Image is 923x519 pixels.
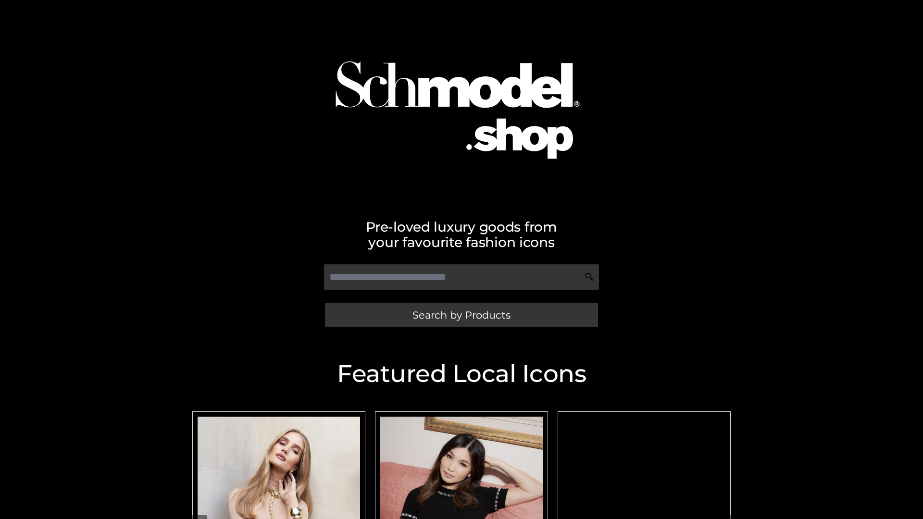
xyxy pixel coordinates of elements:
[412,310,511,320] span: Search by Products
[187,362,736,386] h2: Featured Local Icons​
[585,272,594,282] img: Search Icon
[187,219,736,250] h2: Pre-loved luxury goods from your favourite fashion icons
[325,303,598,327] a: Search by Products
